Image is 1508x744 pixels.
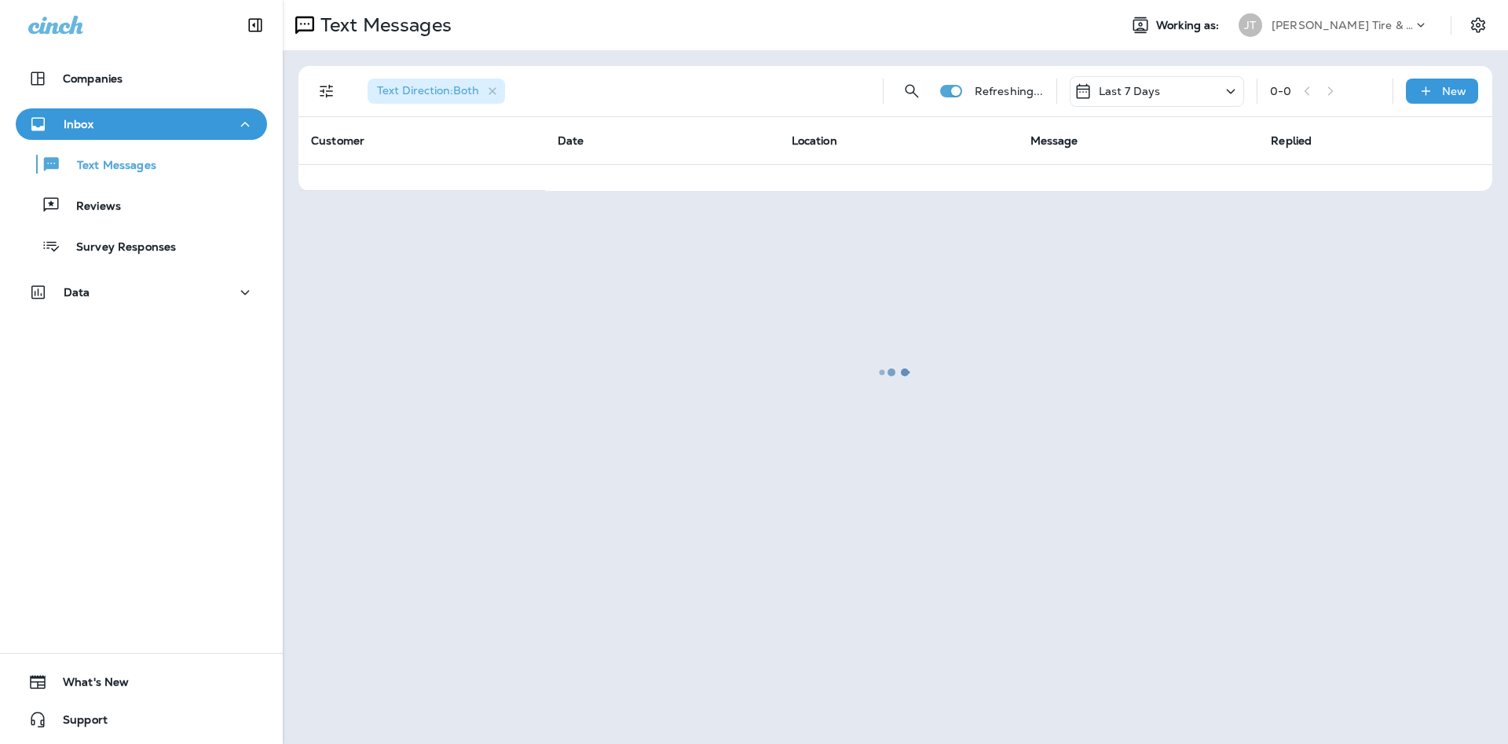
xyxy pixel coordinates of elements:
[60,240,176,255] p: Survey Responses
[61,159,156,174] p: Text Messages
[63,72,123,85] p: Companies
[64,118,93,130] p: Inbox
[60,200,121,214] p: Reviews
[233,9,277,41] button: Collapse Sidebar
[47,676,129,695] span: What's New
[47,713,108,732] span: Support
[16,704,267,735] button: Support
[16,666,267,698] button: What's New
[16,148,267,181] button: Text Messages
[1442,85,1466,97] p: New
[16,108,267,140] button: Inbox
[16,277,267,308] button: Data
[16,63,267,94] button: Companies
[64,286,90,299] p: Data
[16,189,267,222] button: Reviews
[16,229,267,262] button: Survey Responses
